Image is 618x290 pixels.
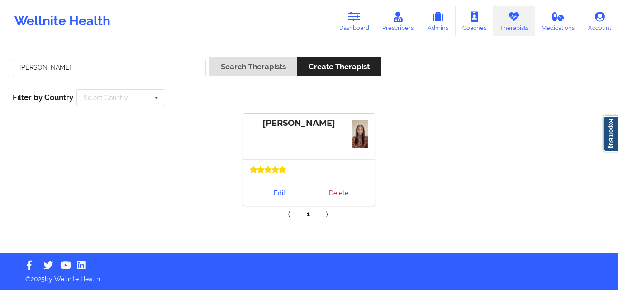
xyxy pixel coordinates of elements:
[319,205,338,223] a: Next item
[352,120,368,148] img: a7444eb6-045b-4b84-9fcd-1b434d3a427bIMG_7679.png
[604,116,618,152] a: Report Bug
[456,6,493,36] a: Coaches
[535,6,582,36] a: Medications
[13,93,73,102] span: Filter by Country
[299,205,319,223] a: 1
[250,118,368,128] div: [PERSON_NAME]
[19,268,599,284] p: © 2025 by Wellnite Health
[297,57,381,76] button: Create Therapist
[420,6,456,36] a: Admins
[280,205,338,223] div: Pagination Navigation
[209,57,297,76] button: Search Therapists
[376,6,421,36] a: Prescribers
[493,6,535,36] a: Therapists
[84,95,128,101] div: Select Country
[280,205,299,223] a: Previous item
[333,6,376,36] a: Dashboard
[581,6,618,36] a: Account
[13,59,206,76] input: Search Keywords
[250,185,309,201] a: Edit
[309,185,369,201] button: Delete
